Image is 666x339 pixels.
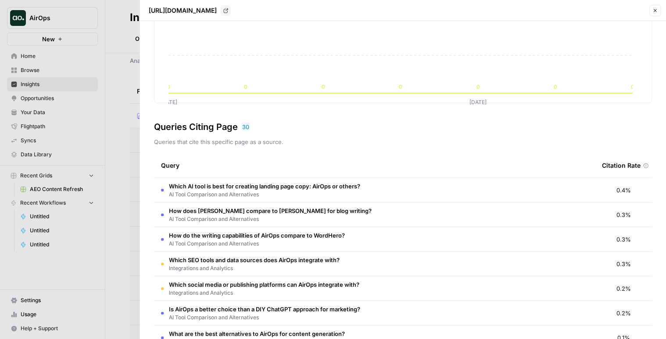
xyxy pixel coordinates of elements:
[167,83,170,90] tspan: 0
[616,210,631,219] span: 0.3%
[169,206,372,215] span: How does [PERSON_NAME] compare to [PERSON_NAME] for blog writing?
[469,99,487,105] tspan: [DATE]
[169,215,372,223] span: AI Tool Comparison and Alternatives
[631,83,634,90] tspan: 0
[169,289,359,297] span: Integrations and Analytics
[616,235,631,244] span: 0.3%
[161,153,588,177] div: Query
[244,83,247,90] tspan: 0
[616,309,631,317] span: 0.2%
[154,137,652,146] p: Queries that cite this specific page as a source.
[169,256,340,264] span: Which SEO tools and data sources does AirOps integrate with?
[169,231,345,240] span: How do the writing capabilities of AirOps compare to WordHero?
[476,83,480,90] tspan: 0
[149,6,217,15] p: [URL][DOMAIN_NAME]
[169,182,360,191] span: Which AI tool is best for creating landing page copy: AirOps or others?
[169,240,345,248] span: AI Tool Comparison and Alternatives
[160,99,177,105] tspan: [DATE]
[154,121,238,133] h3: Queries Citing Page
[220,5,231,16] a: Go to page https://www.airops.com/blog/best-ai-tools-for-writing-and-content-creation
[169,305,360,314] span: Is AirOps a better choice than a DIY ChatGPT approach for marketing?
[169,329,345,338] span: What are the best alternatives to AirOps for content generation?
[554,83,557,90] tspan: 0
[169,264,340,272] span: Integrations and Analytics
[322,83,325,90] tspan: 0
[616,284,631,293] span: 0.2%
[399,83,402,90] tspan: 0
[616,186,631,195] span: 0.4%
[169,280,359,289] span: Which social media or publishing platforms can AirOps integrate with?
[602,161,641,170] span: Citation Rate
[241,123,250,131] div: 30
[169,191,360,198] span: AI Tool Comparison and Alternatives
[169,314,360,321] span: AI Tool Comparison and Alternatives
[616,260,631,268] span: 0.3%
